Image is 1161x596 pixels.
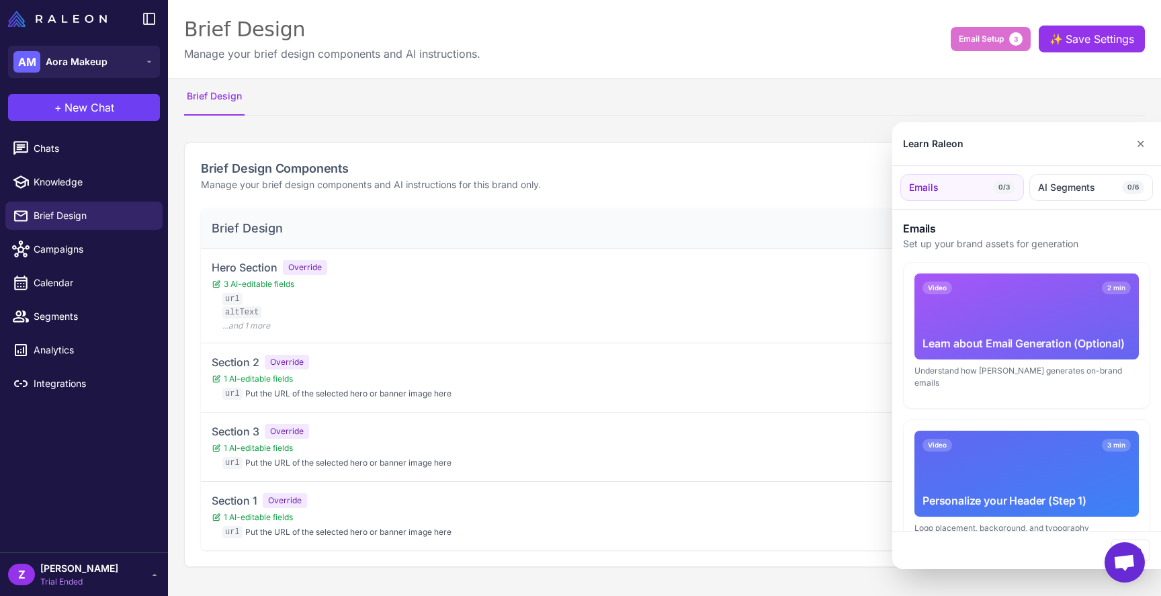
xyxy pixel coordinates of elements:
[1038,180,1095,195] span: AI Segments
[914,522,1139,534] div: Logo placement, background, and typography
[1111,540,1150,561] button: Close
[993,181,1015,194] span: 0/3
[922,282,952,294] span: Video
[922,493,1131,509] div: Personalize your Header (Step 1)
[1102,439,1131,452] span: 3 min
[914,365,1139,389] div: Understand how [PERSON_NAME] generates on-brand emails
[1105,542,1145,583] div: Open chat
[1102,282,1131,294] span: 2 min
[922,335,1131,351] div: Learn about Email Generation (Optional)
[922,439,952,452] span: Video
[903,136,963,151] div: Learn Raleon
[1131,130,1150,157] button: Close
[903,237,1150,251] p: Set up your brand assets for generation
[900,174,1024,201] button: Emails0/3
[909,180,939,195] span: Emails
[1122,181,1144,194] span: 0/6
[1029,174,1153,201] button: AI Segments0/6
[903,220,1150,237] h3: Emails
